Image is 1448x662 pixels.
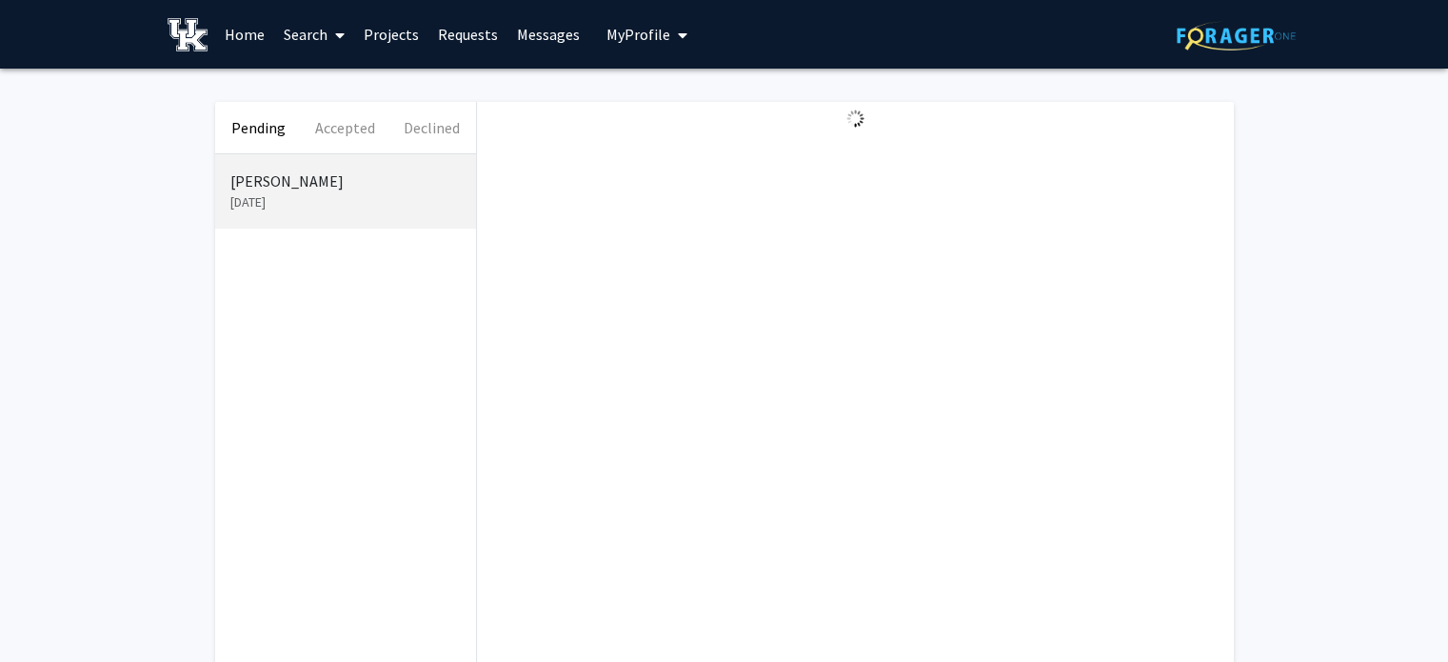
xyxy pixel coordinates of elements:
[354,1,428,68] a: Projects
[230,170,461,192] p: [PERSON_NAME]
[274,1,354,68] a: Search
[1177,21,1296,50] img: ForagerOne Logo
[302,102,388,153] button: Accepted
[168,18,208,51] img: University of Kentucky Logo
[230,192,461,212] p: [DATE]
[507,1,589,68] a: Messages
[215,1,274,68] a: Home
[215,102,302,153] button: Pending
[14,576,81,648] iframe: Chat
[839,102,872,135] img: Loading
[388,102,475,153] button: Declined
[606,25,670,44] span: My Profile
[428,1,507,68] a: Requests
